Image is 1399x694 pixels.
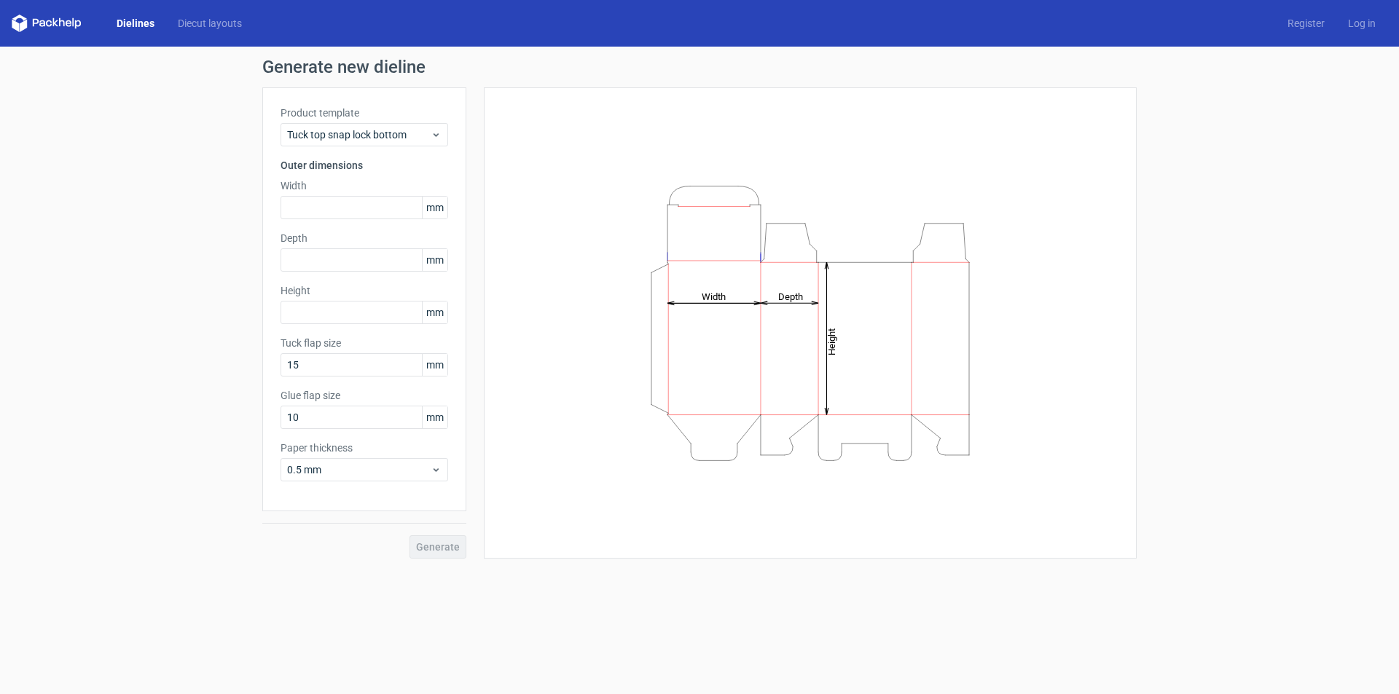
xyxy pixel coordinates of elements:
a: Dielines [105,16,166,31]
span: Tuck top snap lock bottom [287,127,431,142]
label: Height [281,283,448,298]
tspan: Width [702,291,726,301]
a: Log in [1336,16,1387,31]
a: Diecut layouts [166,16,254,31]
span: mm [422,301,447,323]
span: mm [422,406,447,428]
label: Glue flap size [281,388,448,403]
label: Tuck flap size [281,336,448,350]
span: mm [422,197,447,218]
label: Paper thickness [281,441,448,455]
tspan: Height [826,328,837,355]
label: Depth [281,231,448,245]
h3: Outer dimensions [281,158,448,173]
tspan: Depth [778,291,803,301]
label: Width [281,178,448,193]
span: mm [422,354,447,376]
span: 0.5 mm [287,462,431,477]
label: Product template [281,106,448,120]
h1: Generate new dieline [262,58,1137,76]
span: mm [422,249,447,271]
a: Register [1276,16,1336,31]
